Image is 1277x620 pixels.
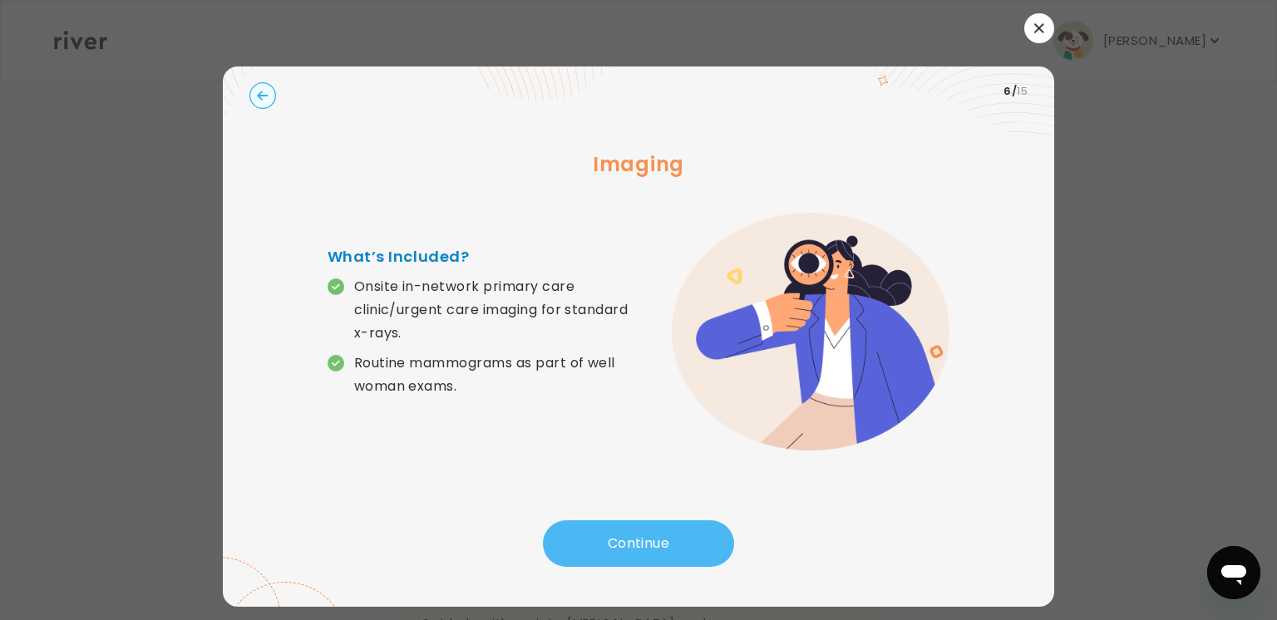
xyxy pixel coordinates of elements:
p: Onsite in-network primary care clinic/urgent care imaging for standard x-rays. [354,275,638,345]
button: Continue [543,520,734,567]
h3: Imaging [249,150,1028,180]
iframe: Button to launch messaging window [1207,546,1260,599]
img: error graphic [672,213,949,450]
p: Routine mammograms as part of well woman exams. [354,352,638,398]
h4: What’s Included? [328,245,638,268]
